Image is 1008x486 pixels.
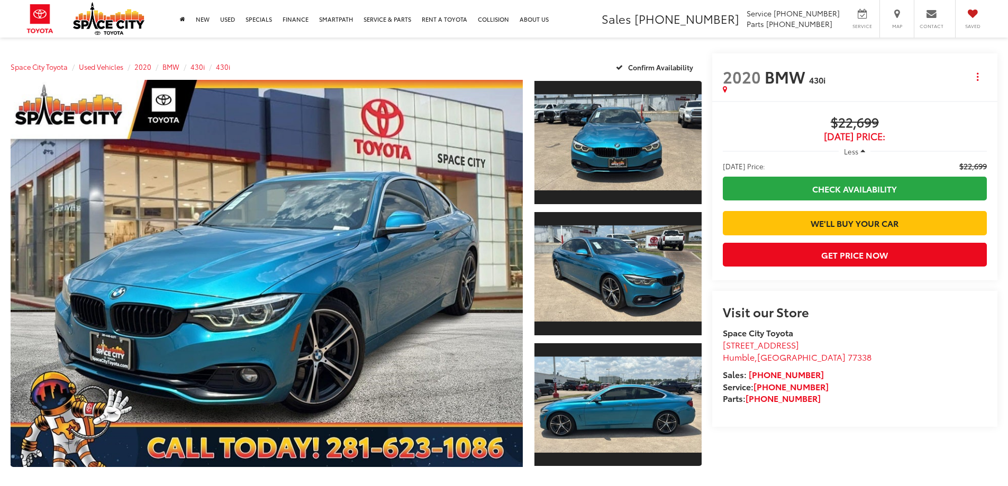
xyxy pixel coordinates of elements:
[628,62,693,72] span: Confirm Availability
[723,65,761,88] span: 2020
[532,226,703,322] img: 2020 BMW 430i 430i
[723,368,747,380] span: Sales:
[723,305,987,318] h2: Visit our Store
[723,131,987,142] span: [DATE] Price:
[162,62,179,71] a: BMW
[723,211,987,235] a: We'll Buy Your Car
[534,80,702,205] a: Expand Photo 1
[747,8,771,19] span: Service
[753,380,829,392] a: [PHONE_NUMBER]
[610,58,702,76] button: Confirm Availability
[723,243,987,267] button: Get Price Now
[850,23,874,30] span: Service
[961,23,984,30] span: Saved
[968,67,987,86] button: Actions
[723,392,821,404] strong: Parts:
[848,351,871,363] span: 77338
[532,356,703,452] img: 2020 BMW 430i 430i
[723,380,829,392] strong: Service:
[920,23,943,30] span: Contact
[747,19,764,29] span: Parts
[532,95,703,190] img: 2020 BMW 430i 430i
[73,2,144,35] img: Space City Toyota
[11,62,68,71] a: Space City Toyota
[534,211,702,336] a: Expand Photo 2
[216,62,230,71] a: 430i
[190,62,205,71] a: 430i
[723,177,987,200] a: Check Availability
[774,8,840,19] span: [PHONE_NUMBER]
[79,62,123,71] a: Used Vehicles
[959,161,987,171] span: $22,699
[723,338,871,363] a: [STREET_ADDRESS] Humble,[GEOGRAPHIC_DATA] 77338
[723,161,765,171] span: [DATE] Price:
[749,368,824,380] a: [PHONE_NUMBER]
[839,142,870,161] button: Less
[634,10,739,27] span: [PHONE_NUMBER]
[757,351,846,363] span: [GEOGRAPHIC_DATA]
[723,351,755,363] span: Humble
[723,326,793,338] strong: Space City Toyota
[844,146,858,156] span: Less
[11,80,523,467] a: Expand Photo 0
[723,351,871,363] span: ,
[746,392,821,404] a: [PHONE_NUMBER]
[602,10,631,27] span: Sales
[809,74,825,86] span: 430i
[134,62,151,71] a: 2020
[765,65,809,88] span: BMW
[723,338,799,351] span: [STREET_ADDRESS]
[977,72,978,81] span: dropdown dots
[885,23,909,30] span: Map
[534,342,702,467] a: Expand Photo 3
[766,19,832,29] span: [PHONE_NUMBER]
[5,78,528,469] img: 2020 BMW 430i 430i
[723,115,987,131] span: $22,699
